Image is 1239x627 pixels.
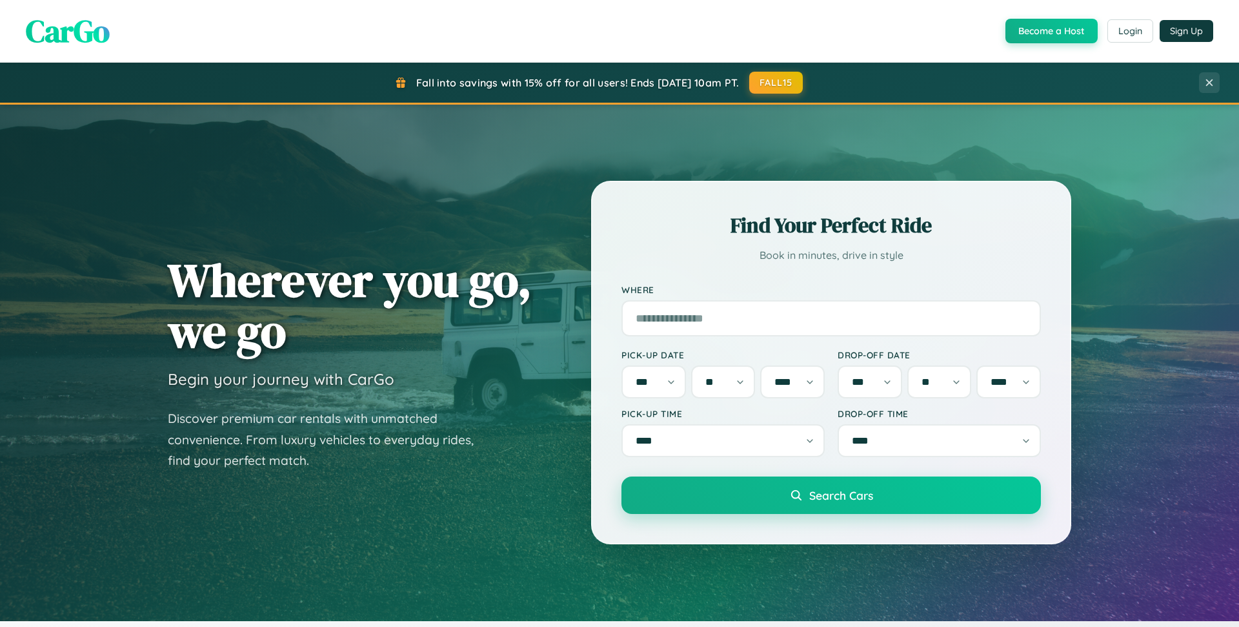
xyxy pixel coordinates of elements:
[168,408,490,471] p: Discover premium car rentals with unmatched convenience. From luxury vehicles to everyday rides, ...
[621,211,1041,240] h2: Find Your Perfect Ride
[1160,20,1213,42] button: Sign Up
[168,369,394,389] h3: Begin your journey with CarGo
[838,349,1041,360] label: Drop-off Date
[621,349,825,360] label: Pick-up Date
[621,408,825,419] label: Pick-up Time
[1005,19,1098,43] button: Become a Host
[621,477,1041,514] button: Search Cars
[809,488,873,502] span: Search Cars
[838,408,1041,419] label: Drop-off Time
[621,246,1041,265] p: Book in minutes, drive in style
[26,10,110,52] span: CarGo
[621,284,1041,295] label: Where
[416,76,740,89] span: Fall into savings with 15% off for all users! Ends [DATE] 10am PT.
[749,72,803,94] button: FALL15
[168,254,532,356] h1: Wherever you go, we go
[1107,19,1153,43] button: Login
